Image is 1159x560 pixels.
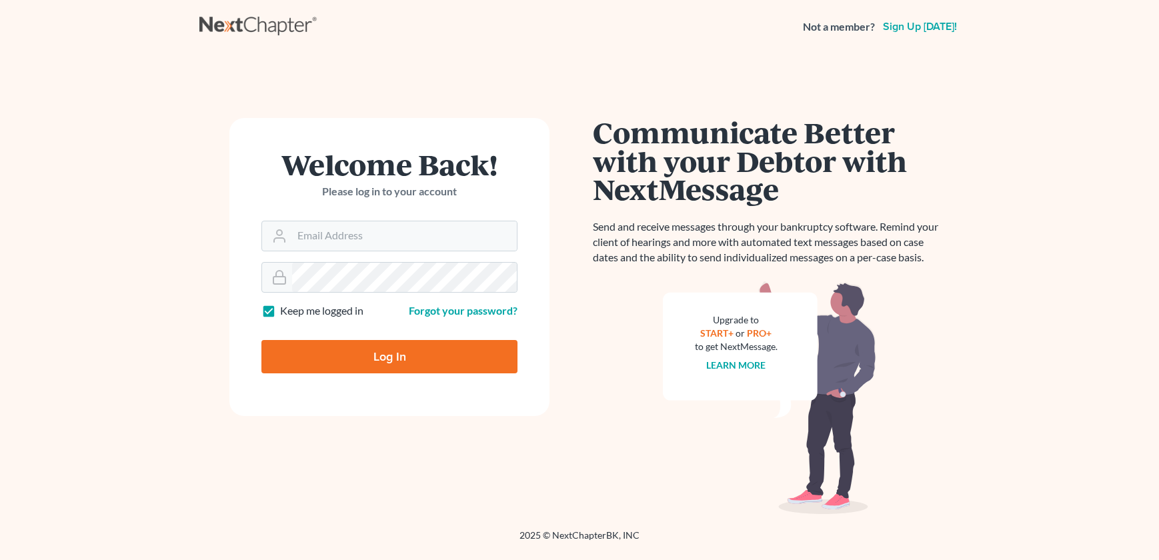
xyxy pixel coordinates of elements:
label: Keep me logged in [280,303,363,319]
input: Email Address [292,221,517,251]
a: Learn more [707,359,766,371]
a: PRO+ [748,327,772,339]
div: to get NextMessage. [695,340,778,353]
a: START+ [701,327,734,339]
p: Please log in to your account [261,184,517,199]
p: Send and receive messages through your bankruptcy software. Remind your client of hearings and mo... [593,219,946,265]
strong: Not a member? [803,19,875,35]
div: 2025 © NextChapterBK, INC [199,529,960,553]
img: nextmessage_bg-59042aed3d76b12b5cd301f8e5b87938c9018125f34e5fa2b7a6b67550977c72.svg [663,281,876,515]
span: or [736,327,746,339]
h1: Communicate Better with your Debtor with NextMessage [593,118,946,203]
input: Log In [261,340,517,373]
a: Sign up [DATE]! [880,21,960,32]
div: Upgrade to [695,313,778,327]
a: Forgot your password? [409,304,517,317]
h1: Welcome Back! [261,150,517,179]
